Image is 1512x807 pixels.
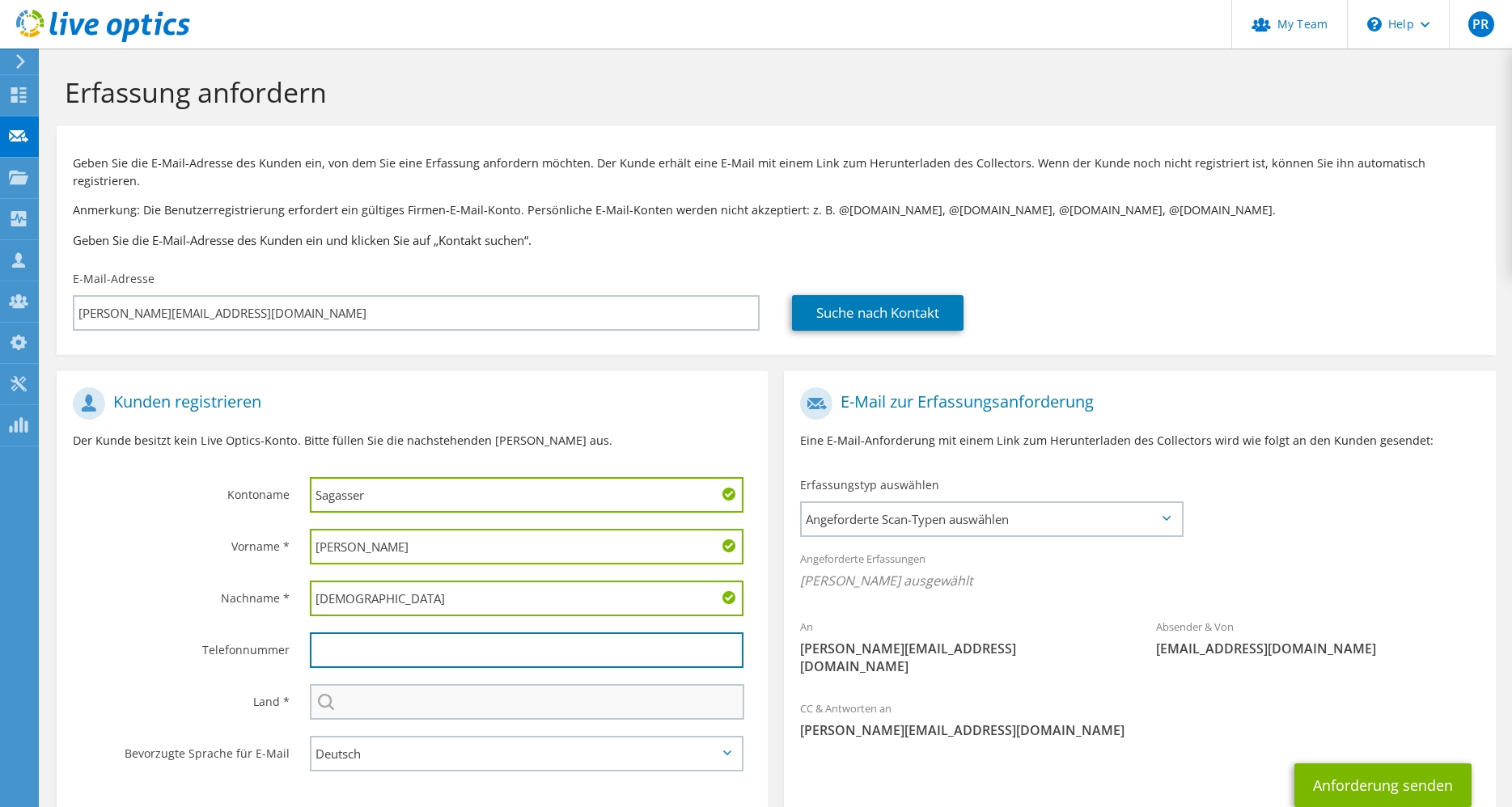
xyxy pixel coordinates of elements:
[73,387,743,420] h1: Kunden registrieren
[73,231,1480,249] h3: Geben Sie die E-Mail-Adresse des Kunden ein und klicken Sie auf „Kontakt suchen“.
[73,154,1480,190] p: Geben Sie die E-Mail-Adresse des Kunden ein, von dem Sie eine Erfassung anfordern möchten. Der Ku...
[800,387,1471,420] h1: E-Mail zur Erfassungsanforderung
[73,271,155,287] label: E-Mail-Adresse
[784,542,1495,602] div: Angeforderte Erfassungen
[73,684,290,710] label: Land *
[73,581,290,606] label: Nachname *
[800,477,939,493] label: Erfassungstyp auswählen
[1140,610,1496,665] div: Absender & Von
[802,503,1180,535] span: Angeforderte Scan-Typen auswählen
[792,295,964,331] a: Suche nach Kontakt
[73,201,1480,219] p: Anmerkung: Die Benutzerregistrierung erfordert ein gültiges Firmen-E-Mail-Konto. Persönliche E-Ma...
[65,75,1480,109] h1: Erfassung anfordern
[73,529,290,555] label: Vorname *
[1156,640,1480,657] span: [EMAIL_ADDRESS][DOMAIN_NAME]
[73,632,290,658] label: Telefonnummer
[73,736,290,762] label: Bevorzugte Sprache für E-Mail
[1367,17,1382,32] svg: \n
[1468,11,1494,37] span: PR
[800,640,1124,675] span: [PERSON_NAME][EMAIL_ADDRESS][DOMAIN_NAME]
[73,432,752,450] p: Der Kunde besitzt kein Live Optics-Konto. Bitte füllen Sie die nachstehenden [PERSON_NAME] aus.
[73,477,290,503] label: Kontoname
[800,432,1479,450] p: Eine E-Mail-Anforderung mit einem Link zum Herunterladen des Collectors wird wie folgt an den Kun...
[784,610,1140,683] div: An
[784,691,1495,747] div: CC & Antworten an
[800,572,1479,589] span: [PERSON_NAME] ausgewählt
[800,721,1479,739] span: [PERSON_NAME][EMAIL_ADDRESS][DOMAIN_NAME]
[1294,763,1472,807] button: Anforderung senden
